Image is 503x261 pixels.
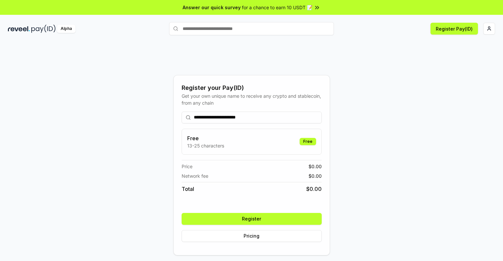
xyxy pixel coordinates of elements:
[182,172,208,179] span: Network fee
[182,213,322,225] button: Register
[309,172,322,179] span: $ 0.00
[183,4,241,11] span: Answer our quick survey
[309,163,322,170] span: $ 0.00
[57,25,75,33] div: Alpha
[306,185,322,193] span: $ 0.00
[182,163,192,170] span: Price
[182,230,322,242] button: Pricing
[300,138,316,145] div: Free
[242,4,312,11] span: for a chance to earn 10 USDT 📝
[182,185,194,193] span: Total
[182,92,322,106] div: Get your own unique name to receive any crypto and stablecoin, from any chain
[31,25,56,33] img: pay_id
[430,23,478,35] button: Register Pay(ID)
[187,134,224,142] h3: Free
[182,83,322,92] div: Register your Pay(ID)
[8,25,30,33] img: reveel_dark
[187,142,224,149] p: 13-25 characters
